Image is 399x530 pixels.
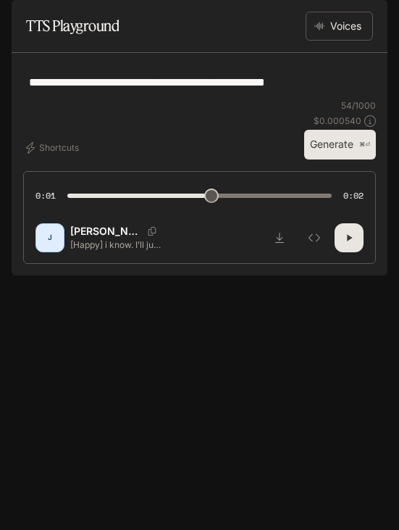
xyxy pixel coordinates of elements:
[314,115,361,127] p: $ 0.000540
[300,223,329,252] button: Inspect
[265,223,294,252] button: Download audio
[306,12,373,41] button: Voices
[304,130,376,160] button: Generate⌘⏎
[359,141,370,149] p: ⌘⏎
[142,227,162,236] button: Copy Voice ID
[341,99,376,112] p: 54 / 1000
[70,239,165,251] p: [Happy] i know. I’ll just push this button right here!
[26,12,119,41] h1: TTS Playground
[35,189,56,203] span: 0:01
[343,189,364,203] span: 0:02
[11,7,37,33] button: open drawer
[23,136,85,160] button: Shortcuts
[70,224,142,239] p: [PERSON_NAME]
[38,226,62,249] div: J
